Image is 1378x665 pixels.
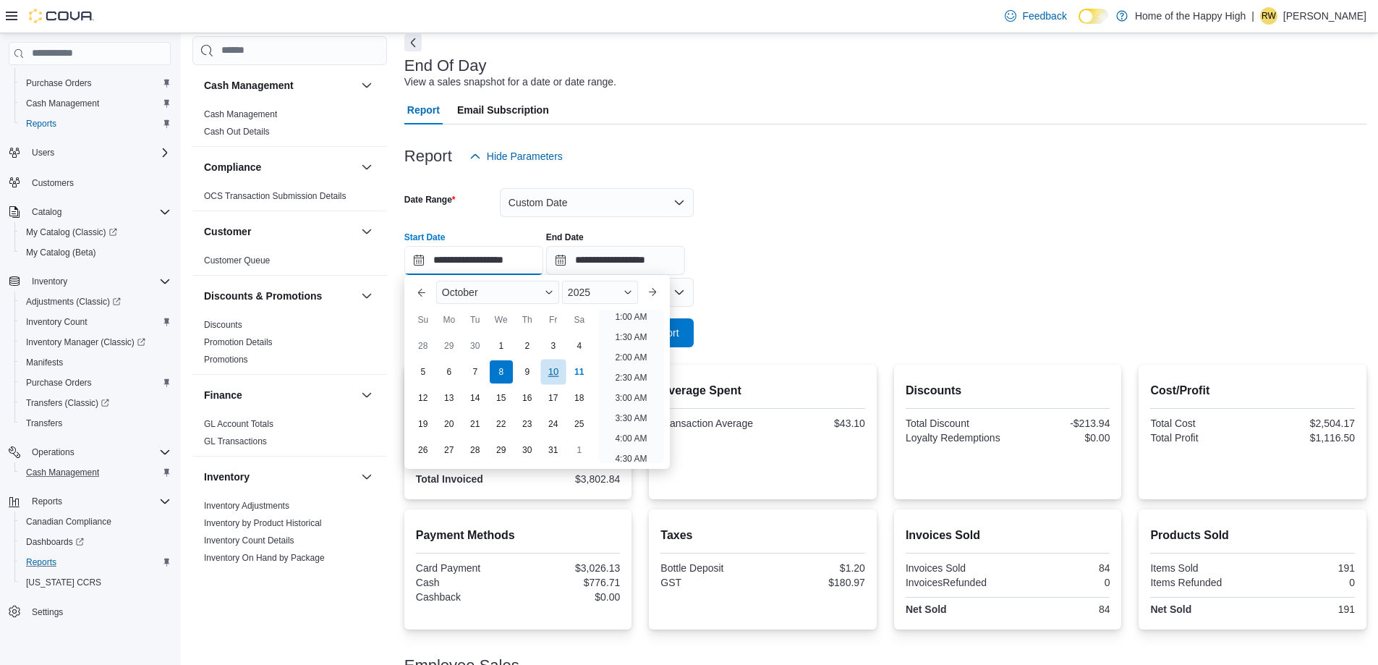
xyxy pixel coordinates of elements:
[32,496,62,507] span: Reports
[204,126,270,137] span: Cash Out Details
[766,562,865,574] div: $1.20
[20,513,171,530] span: Canadian Compliance
[20,374,171,391] span: Purchase Orders
[609,430,652,447] li: 4:00 AM
[26,77,92,89] span: Purchase Orders
[404,232,446,243] label: Start Date
[20,464,171,481] span: Cash Management
[20,574,171,591] span: Washington CCRS
[404,246,543,275] input: Press the down key to enter a popover containing a calendar. Press the escape key to close the po...
[192,415,387,456] div: Finance
[358,223,375,240] button: Customer
[1256,432,1355,444] div: $1,116.50
[1251,7,1254,25] p: |
[490,334,513,357] div: day-1
[3,171,176,192] button: Customers
[192,187,387,211] div: Compliance
[26,98,99,109] span: Cash Management
[438,334,461,357] div: day-29
[568,386,591,410] div: day-18
[14,552,176,572] button: Reports
[542,412,565,436] div: day-24
[1256,418,1355,429] div: $2,504.17
[546,232,584,243] label: End Date
[464,439,487,462] div: day-28
[20,244,171,261] span: My Catalog (Beta)
[412,308,435,331] div: Su
[20,533,171,551] span: Dashboards
[436,281,559,304] div: Button. Open the month selector. October is currently selected.
[20,394,115,412] a: Transfers (Classic)
[438,360,461,384] div: day-6
[1262,7,1276,25] span: RW
[521,473,620,485] div: $3,802.84
[20,415,68,432] a: Transfers
[562,281,638,304] div: Button. Open the year selector. 2025 is currently selected.
[204,224,251,239] h3: Customer
[14,73,176,93] button: Purchase Orders
[1283,7,1366,25] p: [PERSON_NAME]
[490,386,513,410] div: day-15
[598,310,664,463] ul: Time
[906,527,1110,544] h2: Invoices Sold
[1011,603,1110,615] div: 84
[609,389,652,407] li: 3:00 AM
[660,382,865,399] h2: Average Spent
[204,320,242,330] a: Discounts
[521,562,620,574] div: $3,026.13
[20,334,171,351] span: Inventory Manager (Classic)
[204,354,248,365] span: Promotions
[540,359,566,384] div: day-10
[1079,9,1109,24] input: Dark Mode
[26,273,73,290] button: Inventory
[32,206,61,218] span: Catalog
[20,95,105,112] a: Cash Management
[204,436,267,447] span: GL Transactions
[660,562,760,574] div: Bottle Deposit
[516,412,539,436] div: day-23
[906,603,947,615] strong: Net Sold
[204,436,267,446] a: GL Transactions
[464,386,487,410] div: day-14
[20,224,123,241] a: My Catalog (Classic)
[20,334,151,351] a: Inventory Manager (Classic)
[906,577,1005,588] div: InvoicesRefunded
[204,418,273,430] span: GL Account Totals
[660,577,760,588] div: GST
[204,517,322,529] span: Inventory by Product Historical
[3,491,176,512] button: Reports
[192,252,387,275] div: Customer
[20,313,93,331] a: Inventory Count
[26,203,171,221] span: Catalog
[906,382,1110,399] h2: Discounts
[404,34,422,51] button: Next
[521,577,620,588] div: $776.71
[26,296,121,308] span: Adjustments (Classic)
[26,577,101,588] span: [US_STATE] CCRS
[20,293,127,310] a: Adjustments (Classic)
[1011,562,1110,574] div: 84
[609,349,652,366] li: 2:00 AM
[516,386,539,410] div: day-16
[26,316,88,328] span: Inventory Count
[20,115,62,132] a: Reports
[490,308,513,331] div: We
[204,336,273,348] span: Promotion Details
[26,603,69,621] a: Settings
[204,191,346,201] a: OCS Transaction Submission Details
[204,535,294,546] span: Inventory Count Details
[1150,577,1249,588] div: Items Refunded
[412,439,435,462] div: day-26
[1135,7,1246,25] p: Home of the Happy High
[568,412,591,436] div: day-25
[416,473,483,485] strong: Total Invoiced
[660,418,760,429] div: Transaction Average
[464,360,487,384] div: day-7
[464,412,487,436] div: day-21
[26,273,171,290] span: Inventory
[1011,432,1110,444] div: $0.00
[407,96,440,124] span: Report
[412,412,435,436] div: day-19
[26,144,171,161] span: Users
[204,109,277,120] span: Cash Management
